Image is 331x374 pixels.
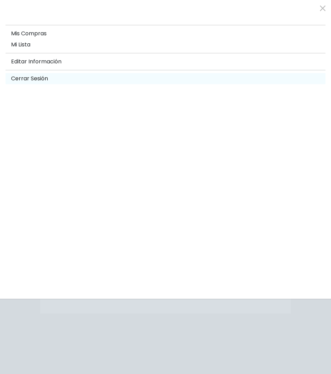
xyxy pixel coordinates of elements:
span: Mi Lista [11,41,30,48]
a: Mis Compras [6,28,325,39]
span: Mis Compras [11,29,47,37]
a: Mi Lista [6,39,325,50]
a: Cerrar Sesión [6,73,325,84]
button: Close [317,3,328,14]
a: Editar Información [6,56,325,67]
div: ¿Necesitás ayuda? [36,7,100,20]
